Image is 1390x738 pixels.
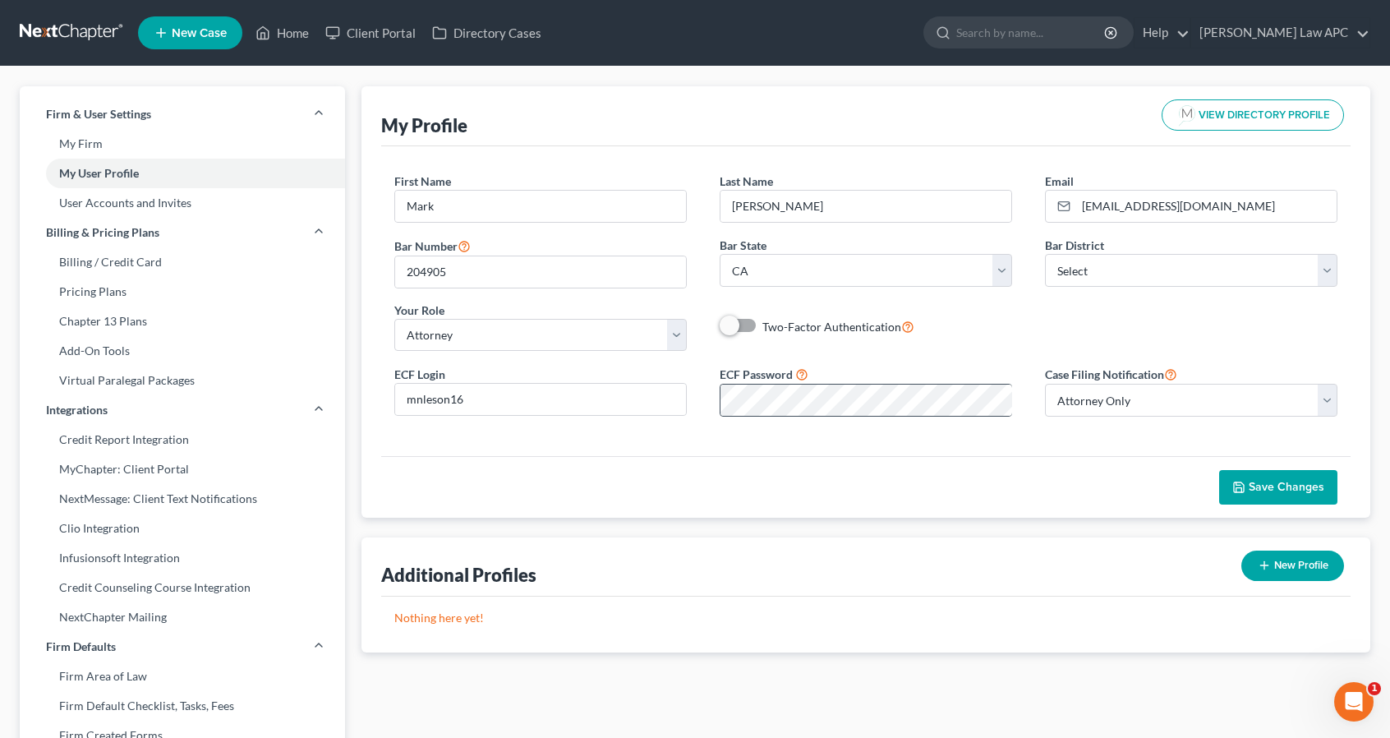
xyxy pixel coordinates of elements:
[381,563,536,587] div: Additional Profiles
[20,691,345,721] a: Firm Default Checklist, Tasks, Fees
[20,129,345,159] a: My Firm
[20,632,345,662] a: Firm Defaults
[1076,191,1337,222] input: Enter email...
[46,106,151,122] span: Firm & User Settings
[1368,682,1381,695] span: 1
[381,113,467,137] div: My Profile
[720,237,766,254] label: Bar State
[394,174,451,188] span: First Name
[1241,551,1344,581] button: New Profile
[762,320,901,334] span: Two-Factor Authentication
[20,277,345,307] a: Pricing Plans
[394,366,445,383] label: ECF Login
[394,236,471,256] label: Bar Number
[20,425,345,454] a: Credit Report Integration
[20,366,345,395] a: Virtual Paralegal Packages
[46,402,108,418] span: Integrations
[1176,104,1199,127] img: modern-attorney-logo-488310dd42d0e56951fffe13e3ed90e038bc441dd813d23dff0c9337a977f38e.png
[1249,480,1324,494] span: Save Changes
[317,18,424,48] a: Client Portal
[20,336,345,366] a: Add-On Tools
[20,484,345,514] a: NextMessage: Client Text Notifications
[20,454,345,484] a: MyChapter: Client Portal
[1045,237,1104,254] label: Bar District
[20,543,345,573] a: Infusionsoft Integration
[20,247,345,277] a: Billing / Credit Card
[20,159,345,188] a: My User Profile
[1045,174,1074,188] span: Email
[20,218,345,247] a: Billing & Pricing Plans
[20,662,345,691] a: Firm Area of Law
[1199,110,1330,121] span: VIEW DIRECTORY PROFILE
[394,610,1337,626] p: Nothing here yet!
[394,303,444,317] span: Your Role
[20,602,345,632] a: NextChapter Mailing
[395,384,686,415] input: Enter ecf login...
[720,366,793,383] label: ECF Password
[20,573,345,602] a: Credit Counseling Course Integration
[956,17,1107,48] input: Search by name...
[172,27,227,39] span: New Case
[1191,18,1369,48] a: [PERSON_NAME] Law APC
[46,224,159,241] span: Billing & Pricing Plans
[20,395,345,425] a: Integrations
[1334,682,1374,722] iframe: Intercom live chat
[1045,364,1177,384] label: Case Filing Notification
[720,191,1011,222] input: Enter last name...
[395,256,686,288] input: #
[720,174,773,188] span: Last Name
[1162,99,1344,131] button: VIEW DIRECTORY PROFILE
[247,18,317,48] a: Home
[1219,470,1337,505] button: Save Changes
[1135,18,1190,48] a: Help
[20,188,345,218] a: User Accounts and Invites
[46,639,116,655] span: Firm Defaults
[395,191,686,222] input: Enter first name...
[20,307,345,336] a: Chapter 13 Plans
[424,18,550,48] a: Directory Cases
[20,514,345,543] a: Clio Integration
[20,99,345,129] a: Firm & User Settings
